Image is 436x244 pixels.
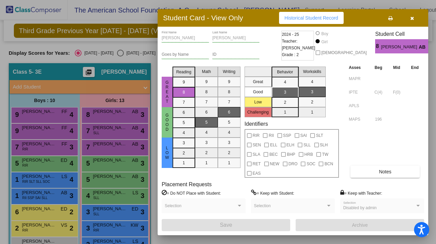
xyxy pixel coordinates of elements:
span: 3 [428,42,434,50]
span: SEN [253,141,261,149]
label: = Do NOT Place with Student: [162,190,221,196]
h3: Student Card - View Only [163,14,243,22]
span: SLL [303,141,311,149]
span: ELH [286,141,294,149]
input: assessment [349,101,367,111]
span: SLT [316,131,323,140]
button: Save [162,219,290,231]
button: Notes [350,166,420,178]
span: SLA [253,150,260,158]
th: End [406,64,424,71]
label: Identifiers [245,121,268,127]
span: Low [164,146,170,160]
span: Teacher: [PERSON_NAME] [282,38,315,51]
span: EAS [253,169,261,177]
span: SAI [300,131,307,140]
span: BCN [324,160,333,168]
span: [DEMOGRAPHIC_DATA] [321,49,367,57]
span: Notes [379,169,391,174]
input: goes by name [162,52,209,57]
span: SOC [306,160,315,168]
span: Great [164,80,170,104]
span: Disabled by admin [343,205,377,210]
div: Boy [321,31,328,37]
th: Asses [347,64,369,71]
input: assessment [349,87,367,97]
label: = Keep with Student: [251,190,294,196]
span: Historical Student Record [284,15,338,21]
button: Archive [296,219,424,231]
th: Mid [388,64,406,71]
span: 2024 - 25 [282,31,299,38]
div: Girl [321,39,328,45]
input: assessment [349,74,367,84]
span: RIR [253,131,260,140]
span: Archive [352,222,368,228]
span: [PERSON_NAME] [381,44,419,51]
span: Good [164,113,170,132]
span: Grade : 2 [282,51,299,58]
span: NEW [270,160,279,168]
span: ELL [270,141,277,149]
span: RET [253,160,261,168]
button: Historical Student Record [279,12,344,24]
span: HRB [304,150,313,158]
span: DRO [289,160,298,168]
span: SLH [320,141,328,149]
span: Save [220,222,232,228]
input: assessment [349,114,367,124]
span: TW [322,150,328,158]
span: AB [419,44,428,51]
span: BEC [269,150,278,158]
h3: Student Cell [375,31,434,37]
span: RII [269,131,274,140]
th: Beg [369,64,388,71]
span: BHP [287,150,295,158]
label: Placement Requests [162,181,212,188]
span: 8 [375,42,381,50]
label: = Keep with Teacher: [340,190,382,196]
span: SSP [283,131,291,140]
